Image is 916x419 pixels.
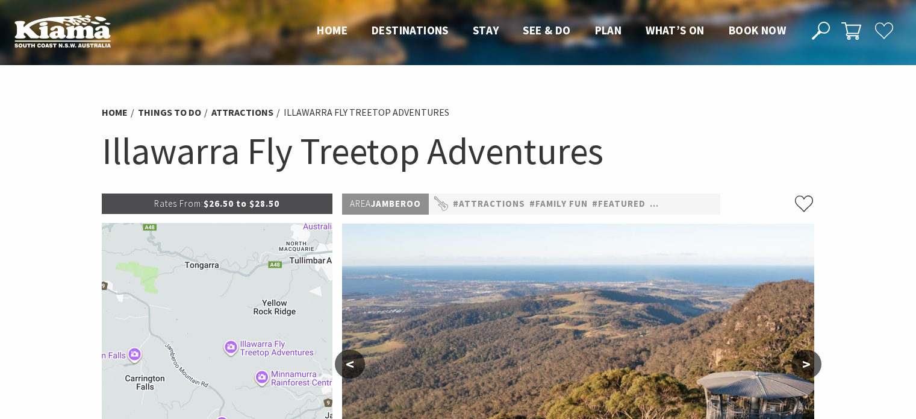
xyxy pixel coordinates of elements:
span: Rates From: [154,198,204,209]
a: #Attractions [453,197,525,212]
span: Destinations [372,23,449,37]
span: See & Do [523,23,570,37]
button: < [335,350,365,379]
a: Attractions [211,106,273,119]
p: $26.50 to $28.50 [102,194,333,214]
h1: Illawarra Fly Treetop Adventures [102,127,815,175]
span: Book now [729,23,786,37]
p: Jamberoo [342,194,429,215]
a: Home [102,106,128,119]
a: #Nature Walks [650,197,726,212]
button: > [791,350,821,379]
span: Home [317,23,347,37]
span: Area [350,198,371,209]
a: Things To Do [138,106,201,119]
a: #Featured [592,197,646,212]
span: Plan [595,23,622,37]
span: Stay [473,23,499,37]
span: What’s On [646,23,705,37]
a: #Family Fun [529,197,588,212]
nav: Main Menu [305,21,798,41]
li: Illawarra Fly Treetop Adventures [284,105,449,121]
img: Kiama Logo [14,14,111,48]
